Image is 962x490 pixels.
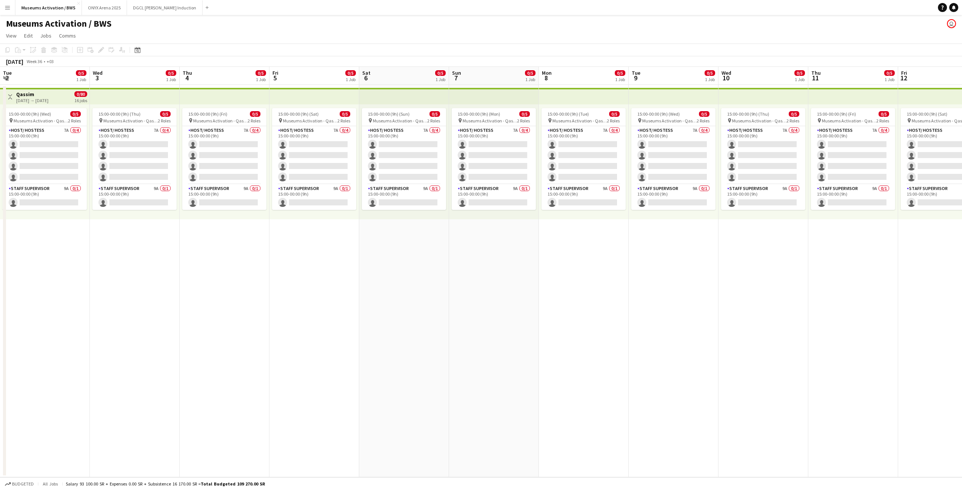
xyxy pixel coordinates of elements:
[127,0,203,15] button: DGCL [PERSON_NAME] Induction
[66,481,265,487] div: Salary 93 100.00 SR + Expenses 0.00 SR + Subsistence 16 170.00 SR =
[12,481,34,487] span: Budgeted
[82,0,127,15] button: ONYX Arena 2025
[25,59,44,64] span: Week 36
[24,32,33,39] span: Edit
[4,480,35,488] button: Budgeted
[37,31,54,41] a: Jobs
[947,19,956,28] app-user-avatar: Salman AlQurni
[21,31,36,41] a: Edit
[6,58,23,65] div: [DATE]
[56,31,79,41] a: Comms
[3,31,20,41] a: View
[41,481,59,487] span: All jobs
[201,481,265,487] span: Total Budgeted 109 270.00 SR
[59,32,76,39] span: Comms
[6,18,112,29] h1: Museums Activation / BWS
[15,0,82,15] button: Museums Activation / BWS
[47,59,54,64] div: +03
[6,32,17,39] span: View
[40,32,51,39] span: Jobs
